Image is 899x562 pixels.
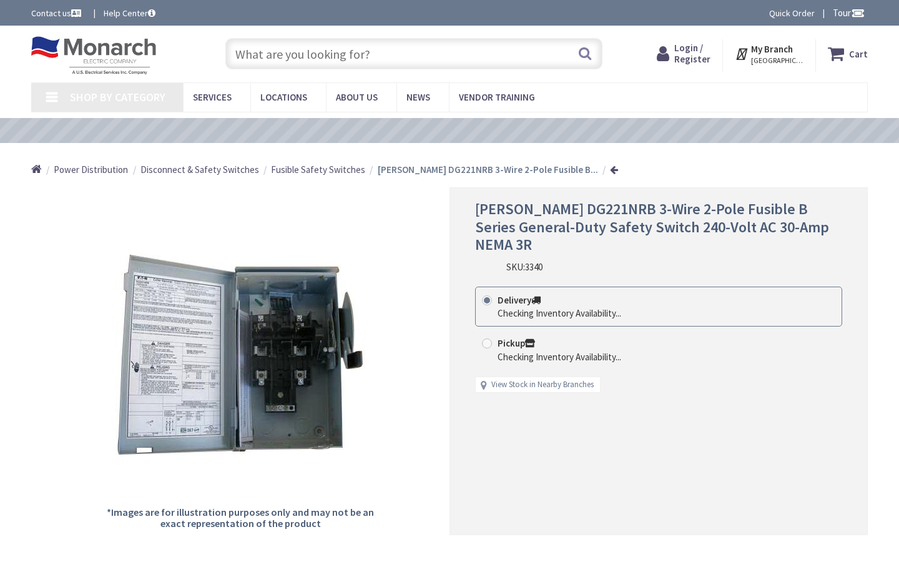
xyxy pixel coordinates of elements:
[225,38,602,69] input: What are you looking for?
[70,90,165,104] span: Shop By Category
[54,163,128,176] a: Power Distribution
[475,199,829,255] span: [PERSON_NAME] DG221NRB 3-Wire 2-Pole Fusible B Series General-Duty Safety Switch 240-Volt AC 30-A...
[271,164,365,175] span: Fusible Safety Switches
[31,7,84,19] a: Contact us
[54,164,128,175] span: Power Distribution
[498,307,621,320] div: Checking Inventory Availability...
[674,42,710,65] span: Login / Register
[98,507,383,529] h5: *Images are for illustration purposes only and may not be an exact representation of the product
[459,91,535,103] span: Vendor Training
[506,260,543,274] div: SKU:
[833,7,865,19] span: Tour
[193,91,232,103] span: Services
[769,7,815,19] a: Quick Order
[849,42,868,65] strong: Cart
[498,294,541,306] strong: Delivery
[491,379,594,391] a: View Stock in Nearby Branches
[31,36,156,75] img: Monarch Electric Company
[140,163,259,176] a: Disconnect & Safety Switches
[498,350,621,363] div: Checking Inventory Availability...
[498,337,535,349] strong: Pickup
[525,261,543,273] span: 3340
[336,91,378,103] span: About Us
[271,163,365,176] a: Fusible Safety Switches
[657,42,710,65] a: Login / Register
[378,164,598,175] strong: [PERSON_NAME] DG221NRB 3-Wire 2-Pole Fusible B...
[735,42,804,65] div: My Branch [GEOGRAPHIC_DATA], [GEOGRAPHIC_DATA]
[751,56,804,66] span: [GEOGRAPHIC_DATA], [GEOGRAPHIC_DATA]
[115,230,365,480] img: Eaton DG221NRB 3-Wire 2-Pole Fusible B Series General-Duty Safety Switch 240-Volt AC 30-Amp NEMA 3R
[104,7,155,19] a: Help Center
[828,42,868,65] a: Cart
[751,43,793,55] strong: My Branch
[260,91,307,103] span: Locations
[140,164,259,175] span: Disconnect & Safety Switches
[406,91,430,103] span: News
